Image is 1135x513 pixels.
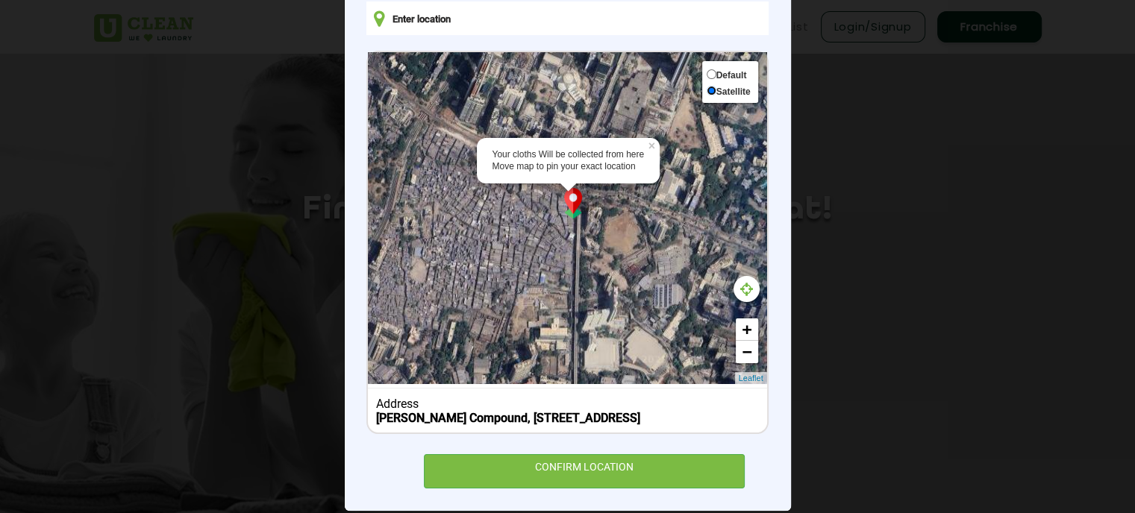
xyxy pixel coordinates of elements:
span: Satellite [716,86,751,97]
a: Zoom out [736,341,758,363]
a: Zoom in [736,318,758,341]
div: CONFIRM LOCATION [424,454,745,488]
a: Leaflet [739,372,763,385]
a: × [646,138,660,148]
div: Your cloths Will be collected from here Move map to pin your exact location [492,148,645,174]
b: [PERSON_NAME] Compound, [STREET_ADDRESS] [376,411,640,425]
input: Enter location [366,1,768,35]
div: Address [376,397,759,411]
span: Default [716,70,747,81]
